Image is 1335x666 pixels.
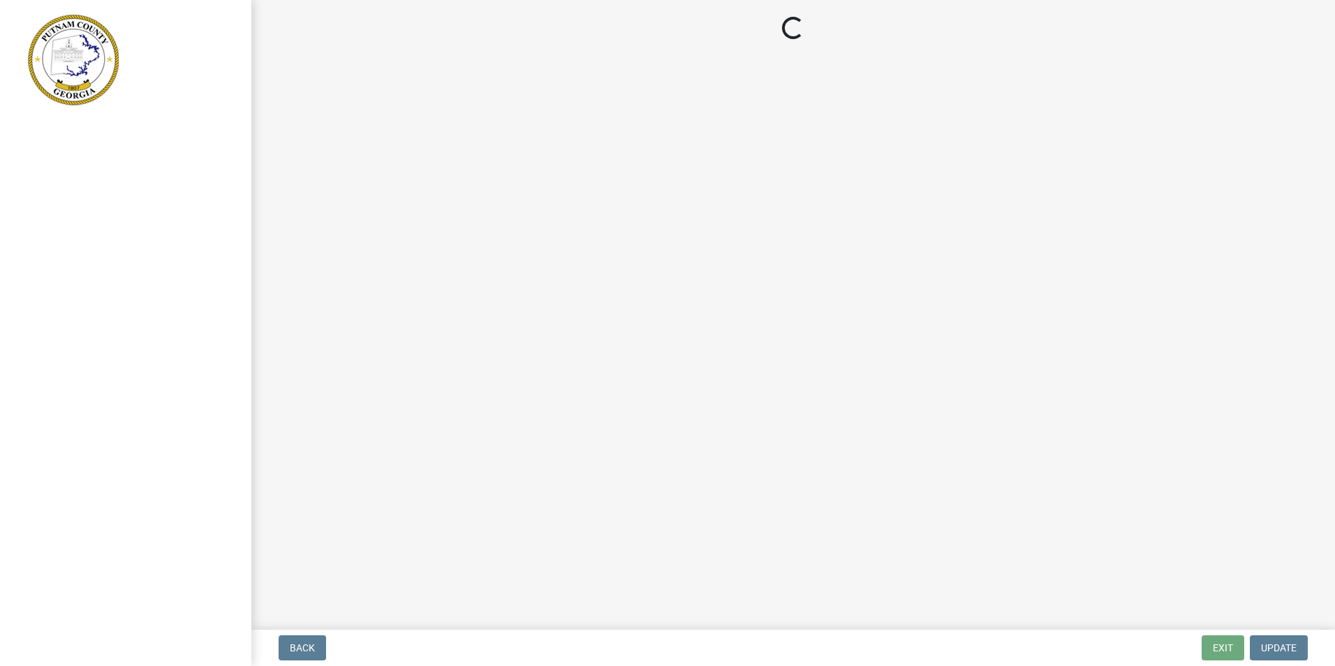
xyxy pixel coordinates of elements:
[28,15,119,105] img: Putnam County, Georgia
[1202,635,1244,660] button: Exit
[290,642,315,653] span: Back
[279,635,326,660] button: Back
[1261,642,1297,653] span: Update
[1250,635,1308,660] button: Update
